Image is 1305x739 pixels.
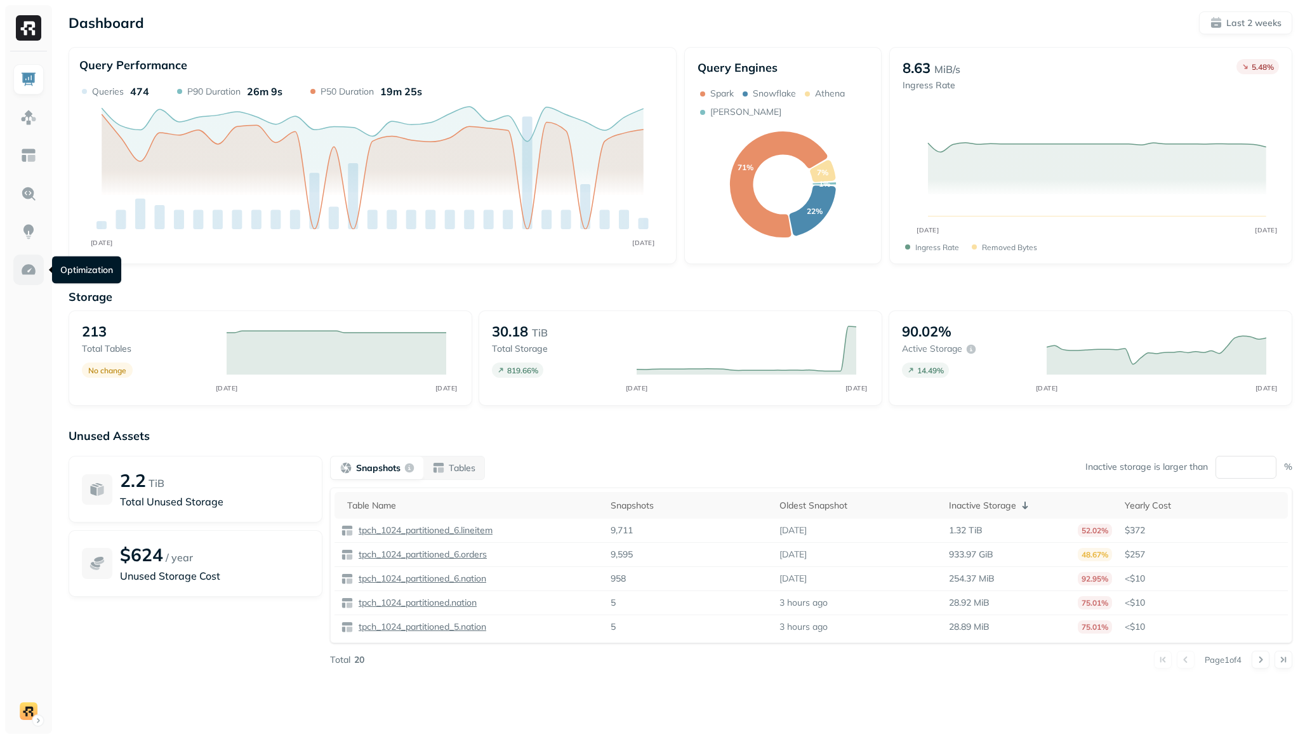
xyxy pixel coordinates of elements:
[1252,62,1274,72] p: 5.48 %
[902,323,951,340] p: 90.02%
[1125,500,1282,512] div: Yearly Cost
[347,500,598,512] div: Table Name
[710,88,734,100] p: Spark
[611,597,616,609] p: 5
[492,323,528,340] p: 30.18
[341,621,354,634] img: table
[753,88,796,100] p: Snowflake
[611,621,616,633] p: 5
[1205,654,1242,665] p: Page 1 of 4
[69,429,1292,443] p: Unused Assets
[611,573,626,585] p: 958
[166,550,193,565] p: / year
[1125,573,1282,585] p: <$10
[779,500,936,512] div: Oldest Snapshot
[492,343,624,355] p: Total storage
[934,62,960,77] p: MiB/s
[82,323,107,340] p: 213
[321,86,374,98] p: P50 Duration
[949,500,1016,512] p: Inactive Storage
[949,524,983,536] p: 1.32 TiB
[845,384,867,392] tspan: [DATE]
[341,573,354,585] img: table
[903,79,960,91] p: Ingress Rate
[817,168,828,177] text: 7%
[92,86,124,98] p: Queries
[20,262,37,278] img: Optimization
[1085,461,1208,473] p: Inactive storage is larger than
[902,343,962,355] p: Active storage
[1035,384,1057,392] tspan: [DATE]
[149,476,164,491] p: TiB
[949,573,995,585] p: 254.37 MiB
[949,621,990,633] p: 28.89 MiB
[1125,597,1282,609] p: <$10
[1078,524,1112,537] p: 52.02%
[738,163,753,172] text: 71%
[330,654,350,666] p: Total
[917,366,944,375] p: 14.49 %
[130,85,149,98] p: 474
[1125,524,1282,536] p: $372
[20,223,37,240] img: Insights
[354,524,493,536] a: tpch_1024_partitioned_6.lineitem
[356,621,486,633] p: tpch_1024_partitioned_5.nation
[88,366,126,375] p: No change
[1078,620,1112,634] p: 75.01%
[52,256,121,284] div: Optimization
[949,597,990,609] p: 28.92 MiB
[611,549,633,561] p: 9,595
[341,524,354,537] img: table
[779,621,828,633] p: 3 hours ago
[20,147,37,164] img: Asset Explorer
[611,500,767,512] div: Snapshots
[187,86,241,98] p: P90 Duration
[917,226,939,234] tspan: [DATE]
[779,573,807,585] p: [DATE]
[449,462,475,474] p: Tables
[356,549,487,561] p: tpch_1024_partitioned_6.orders
[1078,596,1112,609] p: 75.01%
[611,524,633,536] p: 9,711
[1125,621,1282,633] p: <$10
[69,14,144,32] p: Dashboard
[341,549,354,561] img: table
[1125,549,1282,561] p: $257
[632,239,654,247] tspan: [DATE]
[120,494,309,509] p: Total Unused Storage
[82,343,214,355] p: Total tables
[982,243,1037,252] p: Removed bytes
[710,106,781,118] p: [PERSON_NAME]
[779,549,807,561] p: [DATE]
[819,179,830,189] text: 1%
[1226,17,1282,29] p: Last 2 weeks
[354,573,486,585] a: tpch_1024_partitioned_6.nation
[625,384,647,392] tspan: [DATE]
[356,573,486,585] p: tpch_1024_partitioned_6.nation
[20,71,37,88] img: Dashboard
[1284,461,1292,473] p: %
[435,384,457,392] tspan: [DATE]
[354,597,477,609] a: tpch_1024_partitioned.nation
[79,58,187,72] p: Query Performance
[354,549,487,561] a: tpch_1024_partitioned_6.orders
[815,88,845,100] p: Athena
[1078,548,1112,561] p: 48.67%
[356,462,401,474] p: Snapshots
[120,543,163,566] p: $624
[91,239,113,247] tspan: [DATE]
[1078,572,1112,585] p: 92.95%
[532,325,548,340] p: TiB
[1255,226,1278,234] tspan: [DATE]
[354,621,486,633] a: tpch_1024_partitioned_5.nation
[69,290,1292,304] p: Storage
[247,85,282,98] p: 26m 9s
[915,243,959,252] p: Ingress Rate
[779,524,807,536] p: [DATE]
[215,384,237,392] tspan: [DATE]
[779,597,828,609] p: 3 hours ago
[356,597,477,609] p: tpch_1024_partitioned.nation
[120,568,309,583] p: Unused Storage Cost
[354,654,364,666] p: 20
[120,469,146,491] p: 2.2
